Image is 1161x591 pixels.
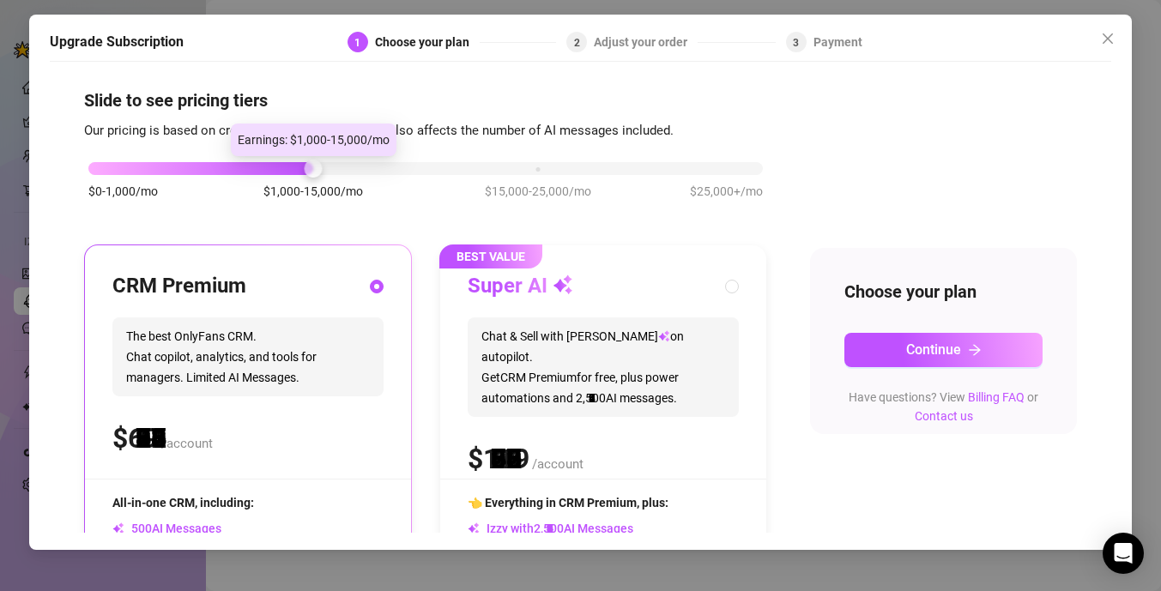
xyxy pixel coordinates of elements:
button: Continuearrow-right [844,333,1043,367]
span: $0-1,000/mo [88,182,158,201]
span: 3 [793,37,799,49]
span: All-in-one CRM, including: [112,496,254,510]
span: Have questions? View or [849,390,1038,423]
a: Billing FAQ [968,390,1025,404]
span: Izzy with AI Messages [468,522,633,535]
span: close [1101,32,1115,45]
span: 👈 Everything in CRM Premium, plus: [468,496,668,510]
span: AI Messages [112,522,221,535]
span: arrow-right [968,343,982,357]
span: BEST VALUE [439,244,542,268]
span: 2 [574,37,580,49]
div: Earnings: $1,000-15,000/mo [231,124,396,156]
span: The best OnlyFans CRM. Chat copilot, analytics, and tools for managers. Limited AI Messages. [112,317,384,396]
span: $15,000-25,000/mo [485,182,591,201]
span: Chat & Sell with [PERSON_NAME] on autopilot. Get CRM Premium for free, plus power automations and... [468,317,739,417]
span: Close [1094,32,1122,45]
span: 1 [354,37,360,49]
div: Adjust your order [594,32,698,52]
span: /account [161,436,213,451]
span: $25,000+/mo [690,182,763,201]
a: Contact us [915,409,973,423]
div: Payment [813,32,862,52]
h4: Choose your plan [844,280,1043,304]
div: Open Intercom Messenger [1103,533,1144,574]
span: $ [468,443,529,475]
h3: CRM Premium [112,273,246,300]
span: $1,000-15,000/mo [263,182,363,201]
span: Our pricing is based on creator's monthly earnings. It also affects the number of AI messages inc... [84,123,674,138]
h4: Slide to see pricing tiers [84,88,1077,112]
span: $ [112,422,159,455]
div: Choose your plan [375,32,480,52]
button: Close [1094,25,1122,52]
h3: Super AI [468,273,573,300]
span: Continue [906,341,961,358]
span: /account [532,456,584,472]
h5: Upgrade Subscription [50,32,184,52]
